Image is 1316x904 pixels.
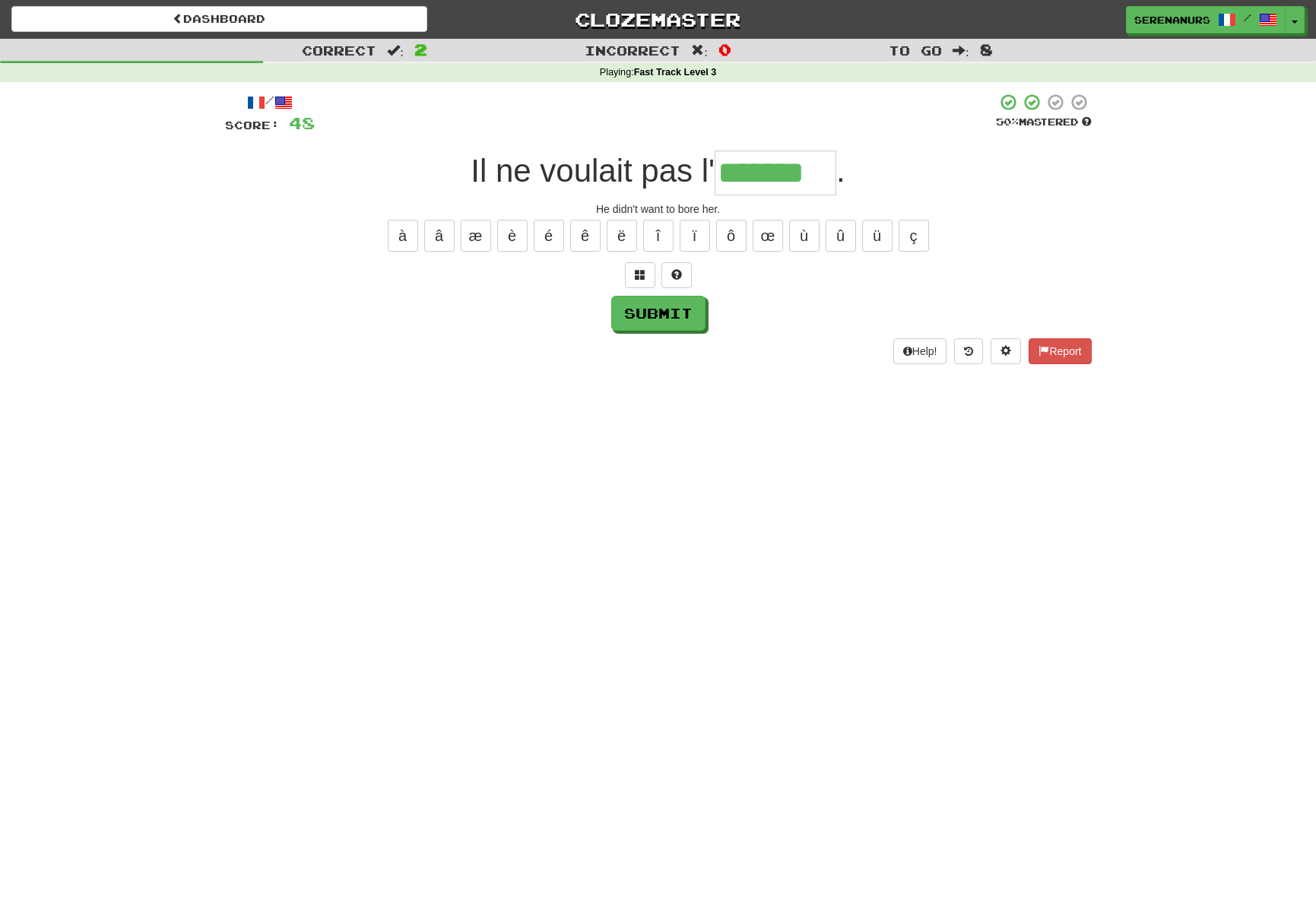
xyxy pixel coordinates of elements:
[471,153,715,189] span: Il ne voulait pas l'
[826,220,856,252] button: û
[836,153,845,189] span: .
[302,43,376,58] span: Correct
[387,44,404,57] span: :
[414,40,427,59] span: 2
[862,220,893,252] button: ü
[893,338,947,364] button: Help!
[611,296,706,331] button: Submit
[1134,13,1210,27] span: SerenaNurs
[716,220,747,252] button: ô
[607,220,637,252] button: ë
[634,67,717,78] strong: Fast Track Level 3
[789,220,820,252] button: ù
[225,201,1092,217] div: He didn't want to bore her.
[643,220,674,252] button: î
[753,220,783,252] button: œ
[11,6,427,32] a: Dashboard
[570,220,601,252] button: ê
[996,116,1019,128] span: 50 %
[718,40,731,59] span: 0
[899,220,929,252] button: ç
[980,40,993,59] span: 8
[625,262,655,288] button: Switch sentence to multiple choice alt+p
[534,220,564,252] button: é
[424,220,455,252] button: â
[225,119,280,132] span: Score:
[225,93,315,112] div: /
[497,220,528,252] button: è
[585,43,680,58] span: Incorrect
[1126,6,1286,33] a: SerenaNurs /
[953,44,969,57] span: :
[289,113,315,132] span: 48
[889,43,942,58] span: To go
[450,6,866,33] a: Clozemaster
[461,220,491,252] button: æ
[680,220,710,252] button: ï
[661,262,692,288] button: Single letter hint - you only get 1 per sentence and score half the points! alt+h
[691,44,708,57] span: :
[996,116,1092,129] div: Mastered
[1244,12,1251,23] span: /
[1029,338,1091,364] button: Report
[388,220,418,252] button: à
[954,338,983,364] button: Round history (alt+y)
